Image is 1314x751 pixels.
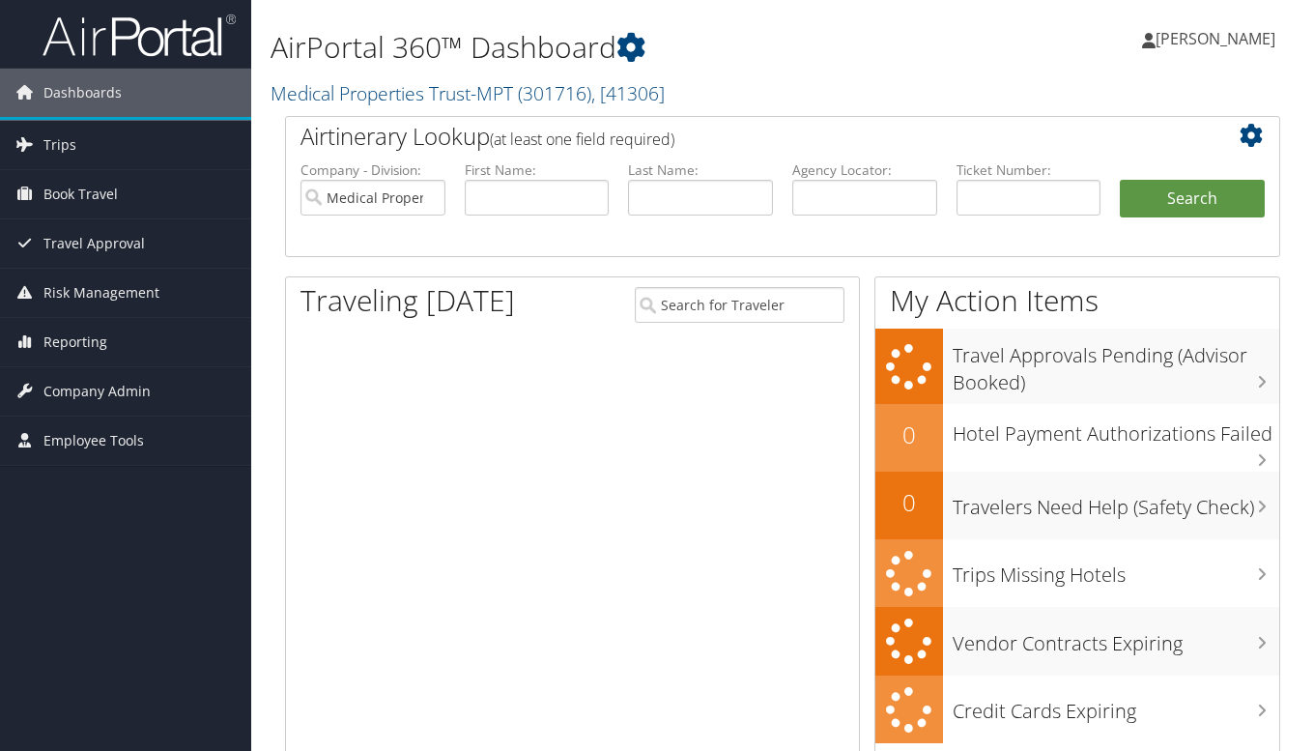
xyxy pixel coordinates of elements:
h3: Credit Cards Expiring [953,688,1279,725]
img: airportal-logo.png [43,13,236,58]
span: Book Travel [43,170,118,218]
span: Company Admin [43,367,151,416]
span: (at least one field required) [490,129,674,150]
span: Reporting [43,318,107,366]
h1: AirPortal 360™ Dashboard [271,27,954,68]
label: Company - Division: [300,160,445,180]
a: 0Travelers Need Help (Safety Check) [875,472,1279,539]
h2: 0 [875,419,943,451]
span: , [ 41306 ] [591,80,665,106]
label: Ticket Number: [957,160,1101,180]
span: [PERSON_NAME] [1156,28,1275,49]
h3: Vendor Contracts Expiring [953,621,1279,657]
span: Employee Tools [43,417,144,465]
h2: 0 [875,486,943,519]
h3: Trips Missing Hotels [953,552,1279,589]
h3: Travelers Need Help (Safety Check) [953,484,1279,521]
span: Risk Management [43,269,159,317]
span: Dashboards [43,69,122,117]
h1: Traveling [DATE] [300,280,515,321]
h3: Travel Approvals Pending (Advisor Booked) [953,332,1279,396]
button: Search [1120,180,1265,218]
h1: My Action Items [875,280,1279,321]
span: Travel Approval [43,219,145,268]
a: Trips Missing Hotels [875,539,1279,608]
a: Credit Cards Expiring [875,676,1279,744]
span: ( 301716 ) [518,80,591,106]
label: Last Name: [628,160,773,180]
a: Travel Approvals Pending (Advisor Booked) [875,329,1279,403]
h3: Hotel Payment Authorizations Failed [953,411,1279,448]
h2: Airtinerary Lookup [300,120,1182,153]
a: Vendor Contracts Expiring [875,607,1279,676]
span: Trips [43,121,76,169]
a: 0Hotel Payment Authorizations Failed [875,404,1279,472]
label: Agency Locator: [792,160,937,180]
a: Medical Properties Trust-MPT [271,80,665,106]
label: First Name: [465,160,610,180]
input: Search for Traveler [635,287,844,323]
a: [PERSON_NAME] [1142,10,1295,68]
